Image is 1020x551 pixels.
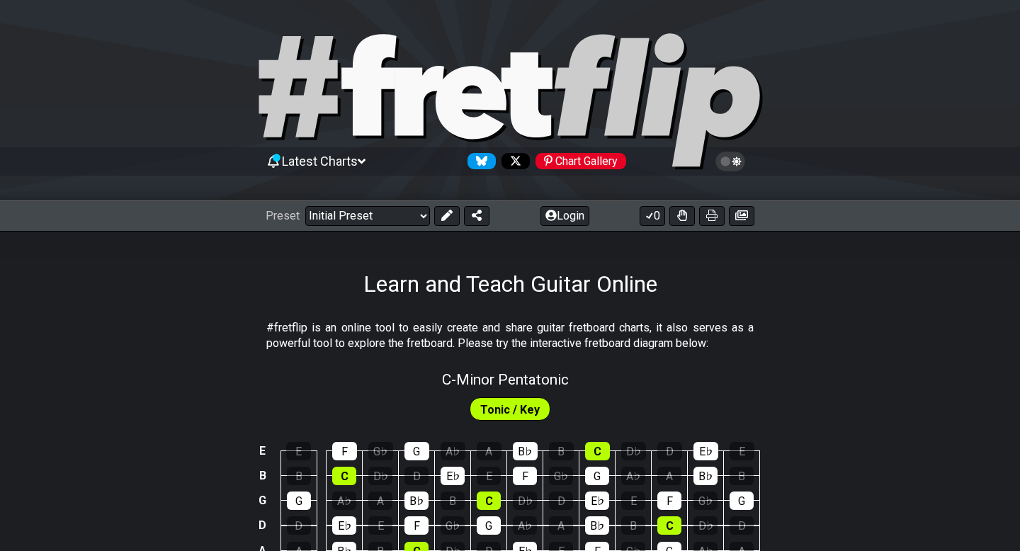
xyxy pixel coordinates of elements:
a: Follow #fretflip at X [496,153,530,169]
div: D [287,516,311,535]
span: Latest Charts [282,154,358,169]
div: B♭ [585,516,609,535]
div: C [657,516,681,535]
div: A♭ [441,442,465,460]
div: B [287,467,311,485]
span: Preset [266,209,300,222]
div: E [621,492,645,510]
div: E♭ [441,467,465,485]
div: C [332,467,356,485]
div: E [286,442,311,460]
div: G [477,516,501,535]
select: Preset [305,206,430,226]
div: G [585,467,609,485]
div: Chart Gallery [535,153,626,169]
div: B [621,516,645,535]
div: E♭ [693,442,718,460]
div: C [477,492,501,510]
div: G [730,492,754,510]
div: C [585,442,610,460]
button: Login [540,206,589,226]
button: Toggle Dexterity for all fretkits [669,206,695,226]
span: First enable full edit mode to edit [480,399,540,420]
div: E [368,516,392,535]
div: E [477,467,501,485]
div: D♭ [693,516,718,535]
button: Create image [729,206,754,226]
div: B♭ [513,442,538,460]
div: A♭ [513,516,537,535]
button: 0 [640,206,665,226]
div: B♭ [404,492,429,510]
div: G♭ [368,442,393,460]
div: A♭ [621,467,645,485]
div: G♭ [693,492,718,510]
td: B [254,463,271,488]
div: D♭ [513,492,537,510]
a: Follow #fretflip at Bluesky [462,153,496,169]
div: D [657,442,682,460]
div: D♭ [621,442,646,460]
div: D [549,492,573,510]
div: F [404,516,429,535]
div: F [657,492,681,510]
div: A [477,442,501,460]
div: D♭ [368,467,392,485]
div: G [404,442,429,460]
div: A♭ [332,492,356,510]
td: G [254,488,271,513]
div: E♭ [585,492,609,510]
div: A [657,467,681,485]
button: Edit Preset [434,206,460,226]
div: B♭ [693,467,718,485]
div: G♭ [441,516,465,535]
div: B [730,467,754,485]
div: E♭ [332,516,356,535]
td: E [254,438,271,463]
span: Toggle light / dark theme [722,155,739,168]
a: #fretflip at Pinterest [530,153,626,169]
div: B [441,492,465,510]
div: G♭ [549,467,573,485]
div: A [368,492,392,510]
div: E [730,442,754,460]
p: #fretflip is an online tool to easily create and share guitar fretboard charts, it also serves as... [266,320,754,352]
div: D [730,516,754,535]
button: Share Preset [464,206,489,226]
button: Print [699,206,725,226]
div: F [513,467,537,485]
div: G [287,492,311,510]
td: D [254,513,271,538]
div: B [549,442,574,460]
div: F [332,442,357,460]
span: C - Minor Pentatonic [442,371,569,388]
div: A [549,516,573,535]
div: D [404,467,429,485]
h1: Learn and Teach Guitar Online [363,271,657,297]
